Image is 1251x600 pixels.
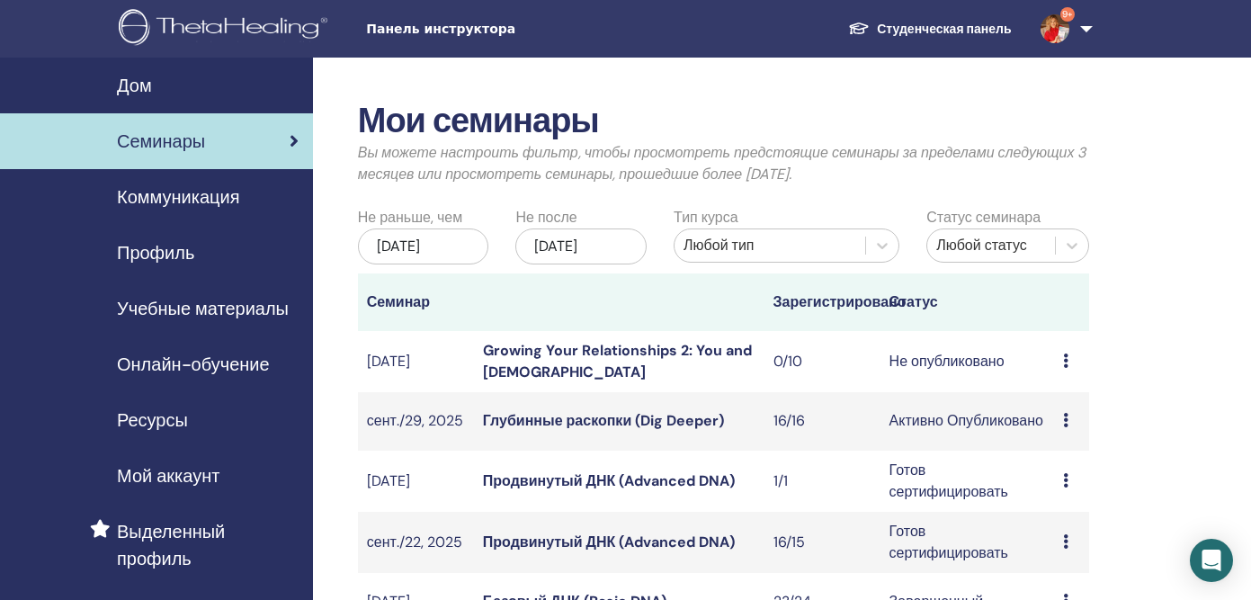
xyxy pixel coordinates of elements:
span: Дом [117,72,152,99]
span: Панель инструктора [366,20,636,39]
span: Семинары [117,128,205,155]
label: Тип курса [674,207,737,228]
a: Студенческая панель [834,13,1025,46]
div: Любой статус [936,235,1046,256]
div: [DATE] [358,228,489,264]
td: Готов сертифицировать [880,512,1055,573]
td: сент./22, 2025 [358,512,474,573]
td: Активно Опубликовано [880,392,1055,451]
th: Семинар [358,273,474,331]
label: Не раньше, чем [358,207,462,228]
label: Статус семинара [926,207,1041,228]
span: 9+ [1060,7,1075,22]
span: Профиль [117,239,194,266]
div: Любой тип [684,235,856,256]
span: Онлайн-обучение [117,351,270,378]
a: Продвинутый ДНК (Advanced DNA) [483,471,735,490]
td: 0/10 [764,331,880,392]
a: Продвинутый ДНК (Advanced DNA) [483,533,735,551]
span: Ресурсы [117,407,188,434]
p: Вы можете настроить фильтр, чтобы просмотреть предстоящие семинары за пределами следующих 3 месяц... [358,142,1089,185]
span: Учебные материалы [117,295,289,322]
a: Growing Your Relationships 2: You and [DEMOGRAPHIC_DATA] [483,341,752,381]
td: Не опубликовано [880,331,1055,392]
td: [DATE] [358,451,474,512]
label: Не после [515,207,576,228]
div: Open Intercom Messenger [1190,539,1233,582]
td: 1/1 [764,451,880,512]
span: Выделенный профиль [117,518,299,572]
span: Мой аккаунт [117,462,219,489]
td: сент./29, 2025 [358,392,474,451]
th: Статус [880,273,1055,331]
span: Коммуникация [117,184,239,210]
img: logo.png [119,9,334,49]
td: Готов сертифицировать [880,451,1055,512]
img: default.jpg [1041,14,1069,43]
td: 16/15 [764,512,880,573]
td: 16/16 [764,392,880,451]
img: graduation-cap-white.svg [848,21,870,36]
div: [DATE] [515,228,647,264]
th: Зарегистрировано [764,273,880,331]
a: Глубинные раскопки (Dig Deeper) [483,411,724,430]
h2: Мои семинары [358,101,1089,142]
td: [DATE] [358,331,474,392]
